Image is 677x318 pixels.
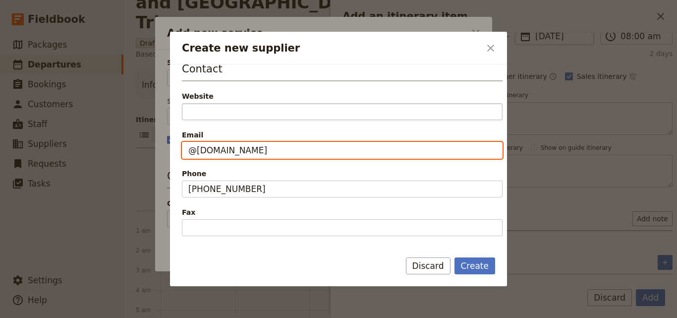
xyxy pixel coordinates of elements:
span: Phone [182,169,503,179]
h3: Contact [182,62,503,81]
div: Website [182,91,503,101]
input: Email [182,142,503,159]
span: Email [182,130,503,140]
input: Phone [182,181,503,197]
input: Website [182,103,503,120]
button: Discard [406,257,451,274]
button: Create [454,257,496,274]
span: Fax [182,207,503,217]
h2: Create new supplier [182,41,480,56]
input: Fax [182,219,503,236]
button: Close dialog [482,40,499,57]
